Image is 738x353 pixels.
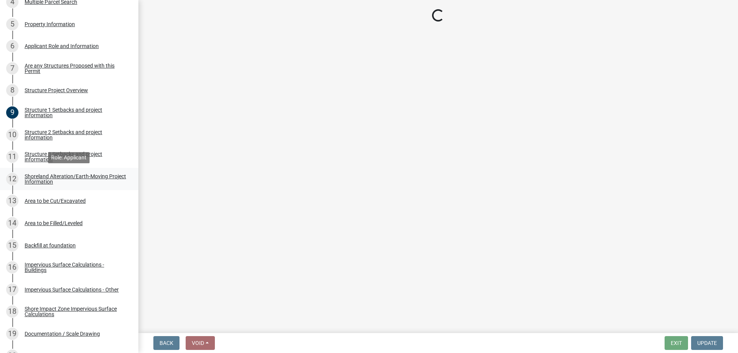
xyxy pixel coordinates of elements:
[6,305,18,318] div: 18
[48,152,90,163] div: Role: Applicant
[25,129,126,140] div: Structure 2 Setbacks and project information
[665,336,688,350] button: Exit
[25,174,126,184] div: Shoreland Alteration/Earth-Moving Project Information
[6,261,18,273] div: 16
[153,336,180,350] button: Back
[6,195,18,207] div: 13
[691,336,723,350] button: Update
[25,151,126,162] div: Structure 3 Setbacks and project information
[6,106,18,119] div: 9
[25,306,126,317] div: Shore Impact Zone Impervious Surface Calculations
[25,220,83,226] div: Area to be Filled/Leveled
[192,340,204,346] span: Void
[6,217,18,229] div: 14
[6,151,18,163] div: 11
[25,88,88,93] div: Structure Project Overview
[6,328,18,340] div: 19
[25,198,86,204] div: Area to be Cut/Excavated
[6,129,18,141] div: 10
[25,63,126,74] div: Are any Structures Proposed with this Permit
[25,287,119,292] div: Impervious Surface Calculations - Other
[6,62,18,75] div: 7
[25,22,75,27] div: Property Information
[6,40,18,52] div: 6
[25,331,100,336] div: Documentation / Scale Drawing
[697,340,717,346] span: Update
[25,243,76,248] div: Backfill at foundation
[25,262,126,273] div: Impervious Surface Calculations - Buildings
[6,283,18,296] div: 17
[6,239,18,252] div: 15
[6,18,18,30] div: 5
[25,43,99,49] div: Applicant Role and Information
[6,84,18,96] div: 8
[6,173,18,185] div: 12
[186,336,215,350] button: Void
[25,107,126,118] div: Structure 1 Setbacks and project information
[160,340,173,346] span: Back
